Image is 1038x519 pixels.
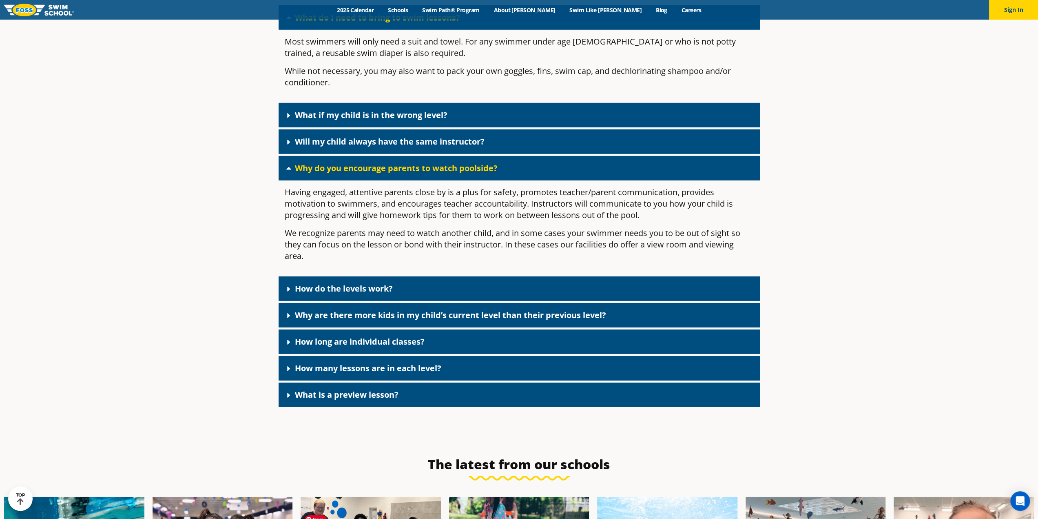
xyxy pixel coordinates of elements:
[285,227,754,262] p: We recognize parents may need to watch another child, and in some cases your swimmer needs you to...
[1010,491,1030,511] div: Open Intercom Messenger
[295,310,606,321] a: Why are there more kids in my child’s current level than their previous level?
[16,492,25,505] div: TOP
[279,103,760,127] div: What if my child is in the wrong level?
[285,36,754,59] p: Most swimmers will only need a suit and towel. For any swimmer under age [DEMOGRAPHIC_DATA] or wh...
[279,303,760,327] div: Why are there more kids in my child’s current level than their previous level?
[330,6,381,14] a: 2025 Calendar
[295,363,441,374] a: How many lessons are in each level?
[279,30,760,101] div: What do I need to bring to swim lessons?
[279,356,760,381] div: How many lessons are in each level?
[295,336,425,347] a: How long are individual classes?
[279,156,760,180] div: Why do you encourage parents to watch poolside?
[4,4,74,16] img: FOSS Swim School Logo
[285,65,754,88] p: While not necessary, you may also want to pack your own goggles, fins, swim cap, and dechlorinati...
[295,283,393,294] a: How do the levels work?
[562,6,649,14] a: Swim Like [PERSON_NAME]
[381,6,415,14] a: Schools
[648,6,674,14] a: Blog
[279,180,760,274] div: Why do you encourage parents to watch poolside?
[674,6,708,14] a: Careers
[295,109,447,120] a: What if my child is in the wrong level?
[279,383,760,407] div: What is a preview lesson?
[279,330,760,354] div: How long are individual classes?
[295,389,398,400] a: What is a preview lesson?
[295,163,498,174] a: Why do you encourage parents to watch poolside?
[279,276,760,301] div: How do the levels work?
[415,6,487,14] a: Swim Path® Program
[279,129,760,154] div: Will my child always have the same instructor?
[285,187,754,221] p: Having engaged, attentive parents close by is a plus for safety, promotes teacher/parent communic...
[487,6,562,14] a: About [PERSON_NAME]
[295,136,485,147] a: Will my child always have the same instructor?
